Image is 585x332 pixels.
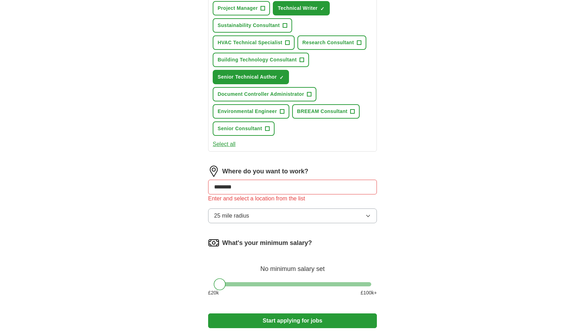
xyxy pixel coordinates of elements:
[302,39,354,46] span: Research Consultant
[213,104,289,119] button: Environmental Engineer
[213,1,270,15] button: Project Manager
[213,53,309,67] button: Building Technology Consultant
[208,257,377,274] div: No minimum salary set
[213,121,275,136] button: Senior Consultant
[218,39,282,46] span: HVAC Technical Specialist
[208,289,219,297] span: £ 20 k
[222,238,312,248] label: What's your minimum salary?
[218,108,277,115] span: Environmental Engineer
[213,140,236,148] button: Select all
[213,87,316,101] button: Document Controller Administrator
[279,75,284,80] span: ✓
[297,35,366,50] button: Research Consultant
[218,5,258,12] span: Project Manager
[218,73,277,81] span: Senior Technical Author
[297,108,348,115] span: BREEAM Consultant
[208,194,377,203] div: Enter and select a location from the list
[278,5,317,12] span: Technical Writer
[292,104,360,119] button: BREEAM Consultant
[320,6,324,12] span: ✓
[218,91,304,98] span: Document Controller Administrator
[208,237,219,248] img: salary.png
[218,125,262,132] span: Senior Consultant
[214,212,249,220] span: 25 mile radius
[222,167,308,176] label: Where do you want to work?
[208,208,377,223] button: 25 mile radius
[213,35,295,50] button: HVAC Technical Specialist
[361,289,377,297] span: £ 100 k+
[213,70,289,84] button: Senior Technical Author✓
[208,313,377,328] button: Start applying for jobs
[213,18,292,33] button: Sustainability Consultant
[218,22,280,29] span: Sustainability Consultant
[208,166,219,177] img: location.png
[218,56,297,64] span: Building Technology Consultant
[273,1,330,15] button: Technical Writer✓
